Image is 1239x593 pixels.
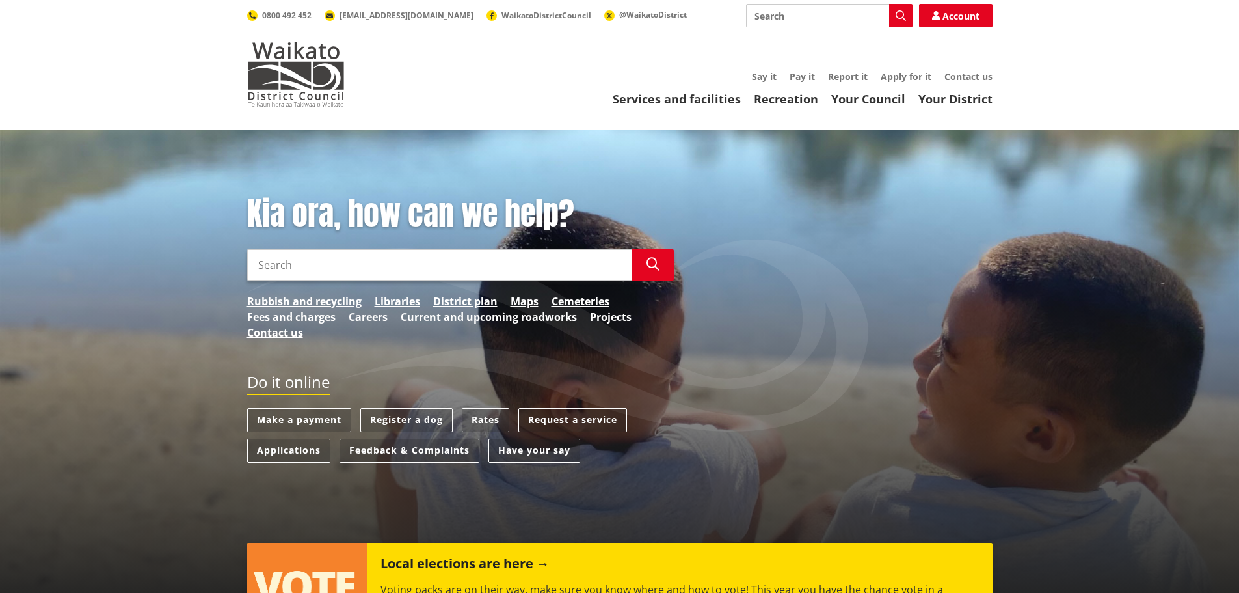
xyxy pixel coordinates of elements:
[247,10,312,21] a: 0800 492 452
[752,70,777,83] a: Say it
[375,294,420,309] a: Libraries
[486,10,591,21] a: WaikatoDistrictCouncil
[247,294,362,309] a: Rubbish and recycling
[518,408,627,432] a: Request a service
[247,325,303,340] a: Contact us
[552,294,609,309] a: Cemeteries
[340,10,473,21] span: [EMAIL_ADDRESS][DOMAIN_NAME]
[462,408,509,432] a: Rates
[613,91,741,107] a: Services and facilities
[501,10,591,21] span: WaikatoDistrictCouncil
[401,309,577,325] a: Current and upcoming roadworks
[944,70,993,83] a: Contact us
[590,309,632,325] a: Projects
[604,9,687,20] a: @WaikatoDistrict
[247,439,330,463] a: Applications
[247,408,351,432] a: Make a payment
[349,309,388,325] a: Careers
[380,556,549,575] h2: Local elections are here
[247,195,674,233] h1: Kia ora, how can we help?
[340,439,479,463] a: Feedback & Complaints
[511,294,539,309] a: Maps
[325,10,473,21] a: [EMAIL_ADDRESS][DOMAIN_NAME]
[746,4,913,27] input: Search input
[488,439,580,463] a: Have your say
[262,10,312,21] span: 0800 492 452
[247,309,336,325] a: Fees and charges
[247,249,632,281] input: Search input
[433,294,498,309] a: District plan
[247,42,345,107] img: Waikato District Council - Te Kaunihera aa Takiwaa o Waikato
[790,70,815,83] a: Pay it
[754,91,818,107] a: Recreation
[247,373,330,396] h2: Do it online
[828,70,868,83] a: Report it
[619,9,687,20] span: @WaikatoDistrict
[360,408,453,432] a: Register a dog
[881,70,931,83] a: Apply for it
[831,91,905,107] a: Your Council
[919,4,993,27] a: Account
[918,91,993,107] a: Your District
